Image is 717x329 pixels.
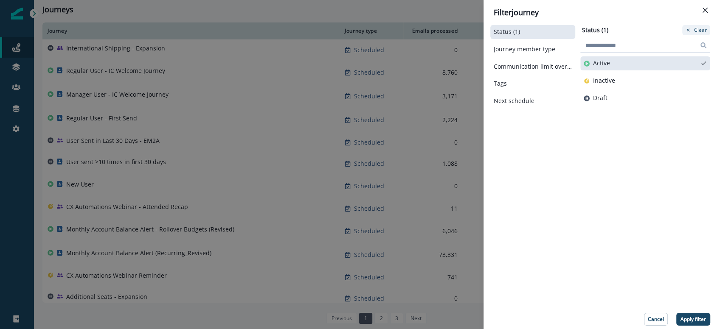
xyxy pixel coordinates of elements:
[584,77,707,84] button: Inactive
[593,77,615,84] p: Inactive
[494,98,572,105] button: Next schedule
[584,60,700,67] button: Active
[580,27,608,34] h2: Status (1)
[593,60,610,67] p: Active
[593,95,607,102] p: Draft
[494,7,539,18] p: Filter journey
[494,46,555,53] p: Journey member type
[644,313,668,326] button: Cancel
[494,28,572,36] button: Status (1)
[494,63,572,70] button: Communication limit overrides
[680,316,706,322] p: Apply filter
[494,28,520,36] p: Status (1)
[682,25,710,35] button: Clear
[584,95,707,102] button: Draft
[494,80,507,87] p: Tags
[494,80,572,87] button: Tags
[494,98,534,105] p: Next schedule
[676,313,710,326] button: Apply filter
[494,46,572,53] button: Journey member type
[698,3,712,17] button: Close
[648,316,664,322] p: Cancel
